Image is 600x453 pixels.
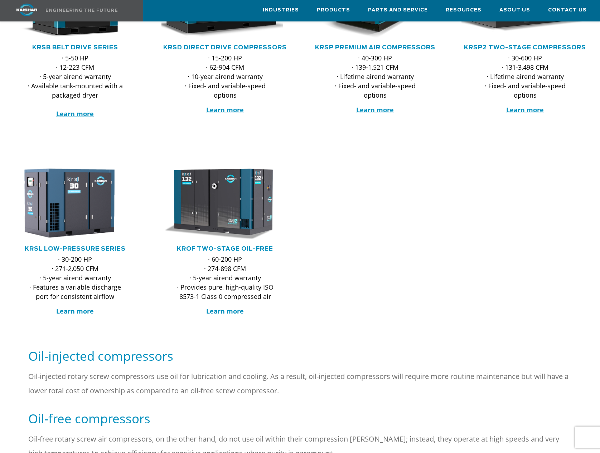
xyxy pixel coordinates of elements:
span: Resources [446,6,482,14]
span: About Us [499,6,530,14]
a: KRSP Premium Air Compressors [315,45,435,50]
p: Oil-injected rotary screw compressors use oil for lubrication and cooling. As a result, oil-injec... [28,369,572,398]
a: Industries [263,0,299,20]
p: · 30-600 HP · 131-3,498 CFM · Lifetime airend warranty · Fixed- and variable-speed options [476,53,574,100]
a: KRSL Low-Pressure Series [25,246,126,252]
div: krof132 [161,167,289,239]
span: Industries [263,6,299,14]
span: Products [317,6,350,14]
a: Contact Us [548,0,587,20]
a: KRSB Belt Drive Series [32,45,118,50]
p: · 30-200 HP · 271-2,050 CFM · 5-year airend warranty · Features a variable discharge port for con... [26,255,124,301]
img: krof132 [156,167,283,239]
img: krsl30 [6,167,133,239]
a: KRSD Direct Drive Compressors [163,45,287,50]
p: · 5-50 HP · 12-223 CFM · 5-year airend warranty · Available tank-mounted with a packaged dryer [26,53,124,118]
a: Learn more [506,105,544,114]
img: Engineering the future [46,9,117,12]
a: KROF TWO-STAGE OIL-FREE [177,246,273,252]
div: krsl30 [11,167,139,239]
span: Parts and Service [368,6,428,14]
a: Learn more [206,307,244,315]
p: · 60-200 HP · 274-898 CFM · 5-year airend warranty · Provides pure, high-quality ISO 8573-1 Class... [176,255,274,301]
a: KRSP2 Two-Stage Compressors [464,45,586,50]
p: · 40-300 HP · 139-1,521 CFM · Lifetime airend warranty · Fixed- and variable-speed options [326,53,424,100]
a: About Us [499,0,530,20]
span: Contact Us [548,6,587,14]
a: Parts and Service [368,0,428,20]
p: · 15-200 HP · 62-904 CFM · 10-year airend warranty · Fixed- and variable-speed options [176,53,274,100]
a: Resources [446,0,482,20]
a: Learn more [56,307,94,315]
h5: Oil-free compressors [28,410,572,427]
a: Learn more [356,105,394,114]
a: Learn more [206,105,244,114]
h5: Oil-injected compressors [28,348,572,364]
a: Products [317,0,350,20]
a: Learn more [56,109,94,118]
